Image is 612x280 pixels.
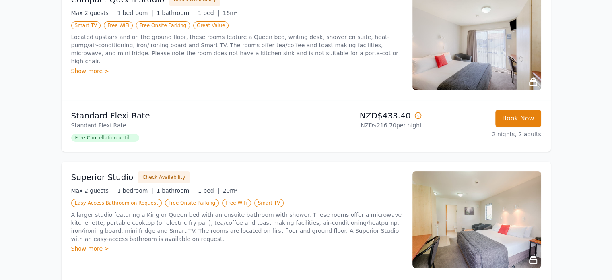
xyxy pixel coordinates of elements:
span: Free Onsite Parking [136,21,190,29]
span: Max 2 guests | [71,187,114,194]
p: NZD$433.40 [309,110,422,121]
span: Smart TV [71,21,101,29]
button: Check Availability [138,171,190,183]
p: 2 nights, 2 adults [429,130,541,138]
h3: Superior Studio [71,172,134,183]
span: 1 bed | [198,187,219,194]
span: Great Value [193,21,229,29]
span: 1 bedroom | [117,10,153,16]
span: Free WiFi [104,21,133,29]
p: NZD$216.70 per night [309,121,422,129]
span: Max 2 guests | [71,10,114,16]
span: 16m² [223,10,237,16]
span: Easy Access Bathroom on Request [71,199,162,207]
p: Standard Flexi Rate [71,110,303,121]
button: Book Now [495,110,541,127]
span: Free Onsite Parking [165,199,219,207]
p: Standard Flexi Rate [71,121,303,129]
div: Show more > [71,245,403,253]
span: 1 bathroom | [157,187,195,194]
p: Located upstairs and on the ground floor, these rooms feature a Queen bed, writing desk, shower e... [71,33,403,65]
span: Free WiFi [222,199,251,207]
span: 1 bathroom | [157,10,195,16]
div: Show more > [71,67,403,75]
span: Smart TV [254,199,284,207]
p: A larger studio featuring a King or Queen bed with an ensuite bathroom with shower. These rooms o... [71,211,403,243]
span: 20m² [223,187,237,194]
span: Free Cancellation until ... [71,134,139,142]
span: 1 bed | [198,10,219,16]
span: 1 bedroom | [117,187,153,194]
